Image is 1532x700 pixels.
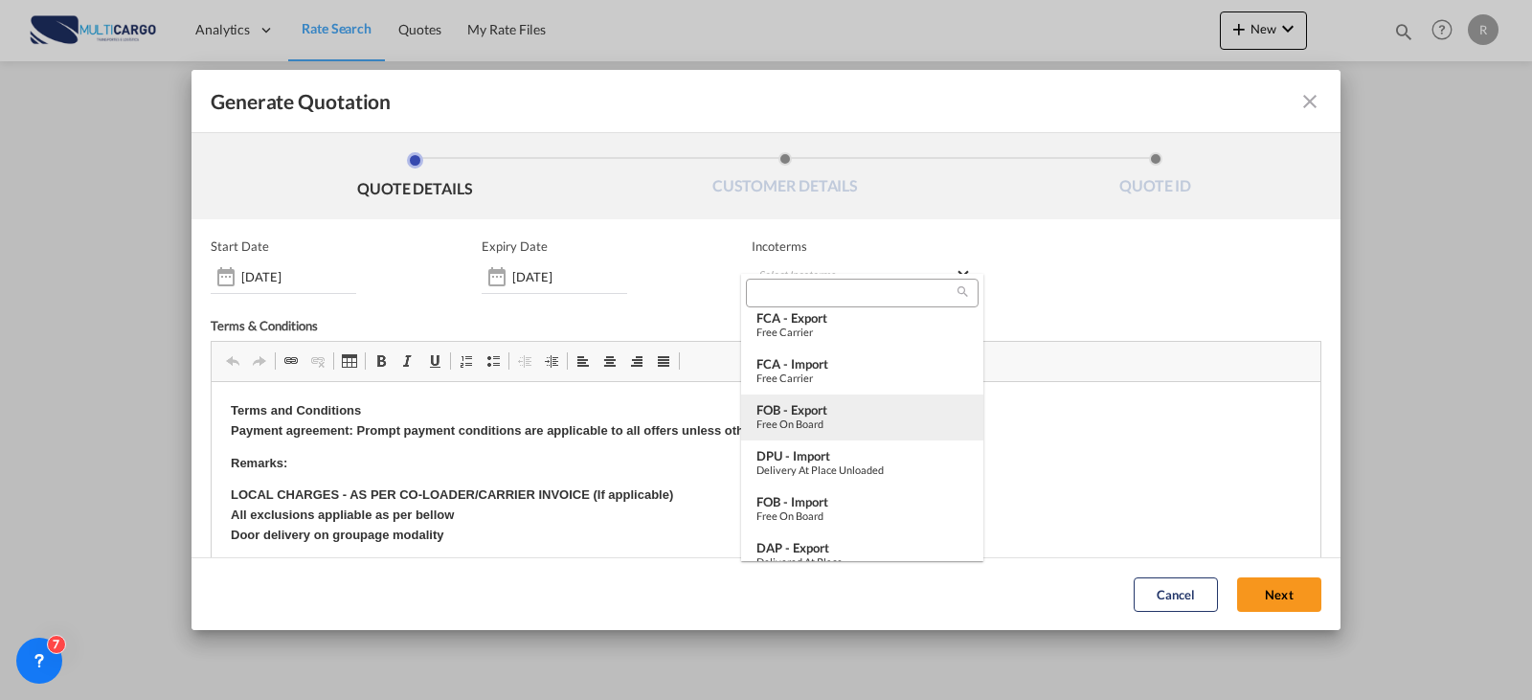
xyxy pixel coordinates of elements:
div: FCA - import [756,356,968,372]
div: Free Carrier [756,372,968,384]
div: Free on Board [756,418,968,430]
div: Free Carrier [756,326,968,338]
strong: Quote conditions: • Valid for non-hazardous general cargo. • Subject to final cargo details and a... [19,178,797,351]
div: FCA - export [756,310,968,326]
strong: Remarks: [19,74,76,88]
strong: LOCAL CHARGES - AS PER CO-LOADER/CARRIER INVOICE (If applicable) All exclusions appliable as per ... [19,105,462,160]
div: Delivered at Place [756,555,968,568]
div: DPU - import [756,448,968,463]
div: Delivery at Place Unloaded [756,463,968,476]
div: FOB - export [756,402,968,418]
strong: Terms and Conditions Payment agreement: Prompt payment conditions are applicable to all offers un... [19,21,668,56]
md-icon: icon-magnify [956,284,970,299]
div: Free on Board [756,509,968,522]
div: FOB - import [756,494,968,509]
div: DAP - export [756,540,968,555]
